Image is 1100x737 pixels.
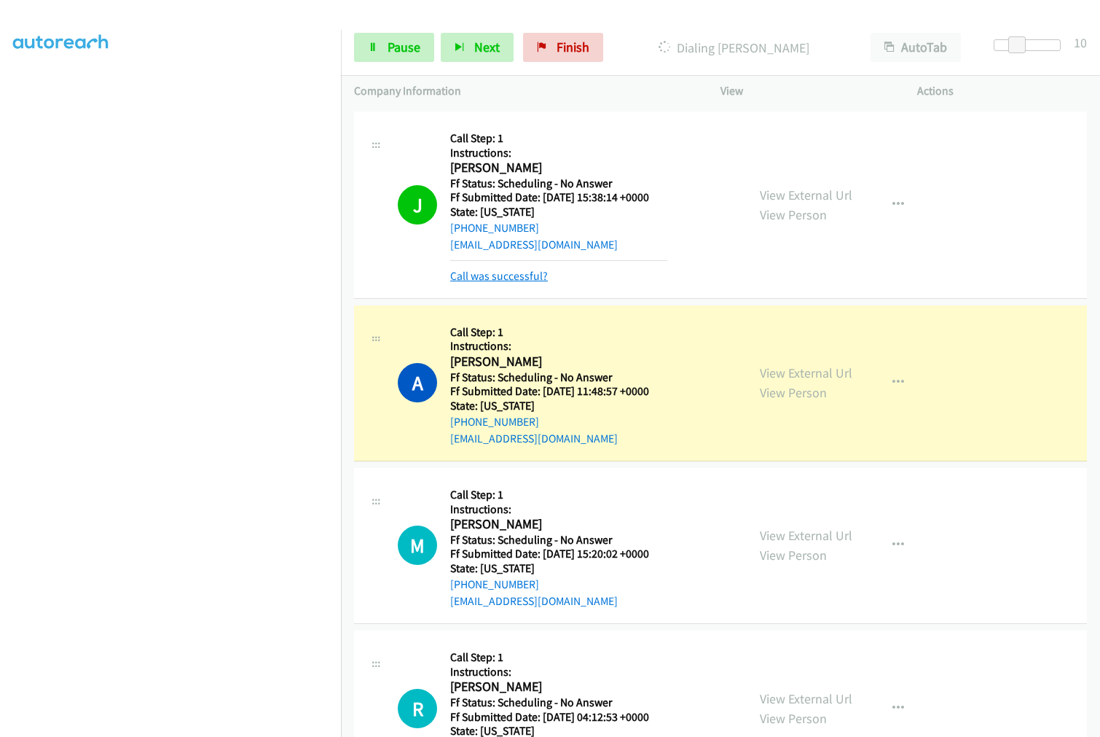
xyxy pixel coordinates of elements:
[450,695,667,710] h5: Ff Status: Scheduling - No Answer
[720,82,891,100] p: View
[760,206,827,223] a: View Person
[450,432,618,445] a: [EMAIL_ADDRESS][DOMAIN_NAME]
[354,82,694,100] p: Company Information
[760,710,827,727] a: View Person
[760,527,852,544] a: View External Url
[450,325,667,340] h5: Call Step: 1
[760,690,852,707] a: View External Url
[450,370,667,385] h5: Ff Status: Scheduling - No Answer
[450,384,667,399] h5: Ff Submitted Date: [DATE] 11:48:57 +0000
[760,547,827,564] a: View Person
[398,363,437,402] h1: A
[450,176,667,191] h5: Ff Status: Scheduling - No Answer
[450,205,667,219] h5: State: [US_STATE]
[450,354,667,370] h2: [PERSON_NAME]
[450,269,548,283] a: Call was successful?
[398,689,437,728] h1: R
[450,238,618,251] a: [EMAIL_ADDRESS][DOMAIN_NAME]
[450,561,667,576] h5: State: [US_STATE]
[450,577,539,591] a: [PHONE_NUMBER]
[450,160,667,176] h2: [PERSON_NAME]
[398,526,437,565] div: The call is yet to be attempted
[450,679,667,695] h2: [PERSON_NAME]
[354,33,434,62] a: Pause
[450,339,667,354] h5: Instructions:
[450,710,667,725] h5: Ff Submitted Date: [DATE] 04:12:53 +0000
[917,82,1088,100] p: Actions
[450,399,667,413] h5: State: [US_STATE]
[760,364,852,381] a: View External Url
[441,33,514,62] button: Next
[398,185,437,225] h1: J
[450,516,667,533] h2: [PERSON_NAME]
[450,547,667,561] h5: Ff Submitted Date: [DATE] 15:20:02 +0000
[398,689,437,728] div: The call is yet to be attempted
[623,38,844,58] p: Dialing [PERSON_NAME]
[450,650,667,665] h5: Call Step: 1
[450,146,667,160] h5: Instructions:
[398,526,437,565] h1: M
[450,665,667,679] h5: Instructions:
[871,33,961,62] button: AutoTab
[450,533,667,547] h5: Ff Status: Scheduling - No Answer
[450,415,539,429] a: [PHONE_NUMBER]
[388,39,420,55] span: Pause
[760,187,852,203] a: View External Url
[450,221,539,235] a: [PHONE_NUMBER]
[450,131,667,146] h5: Call Step: 1
[760,384,827,401] a: View Person
[1074,33,1087,52] div: 10
[450,488,667,502] h5: Call Step: 1
[523,33,603,62] a: Finish
[474,39,500,55] span: Next
[557,39,589,55] span: Finish
[450,190,667,205] h5: Ff Submitted Date: [DATE] 15:38:14 +0000
[450,594,618,608] a: [EMAIL_ADDRESS][DOMAIN_NAME]
[13,42,341,735] iframe: Dialpad
[450,502,667,517] h5: Instructions:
